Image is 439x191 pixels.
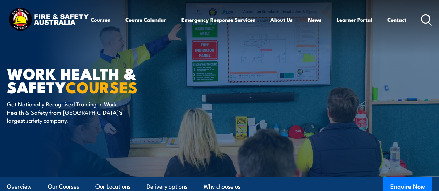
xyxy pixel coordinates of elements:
a: About Us [270,11,293,28]
a: Emergency Response Services [181,11,255,28]
a: Course Calendar [125,11,166,28]
a: Contact [387,11,406,28]
h1: Work Health & Safety [7,66,178,93]
strong: COURSES [66,75,137,98]
a: Courses [91,11,110,28]
a: Learner Portal [337,11,372,28]
a: News [308,11,321,28]
p: Get Nationally Recognised Training in Work Health & Safety from [GEOGRAPHIC_DATA]’s largest safet... [7,100,134,124]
